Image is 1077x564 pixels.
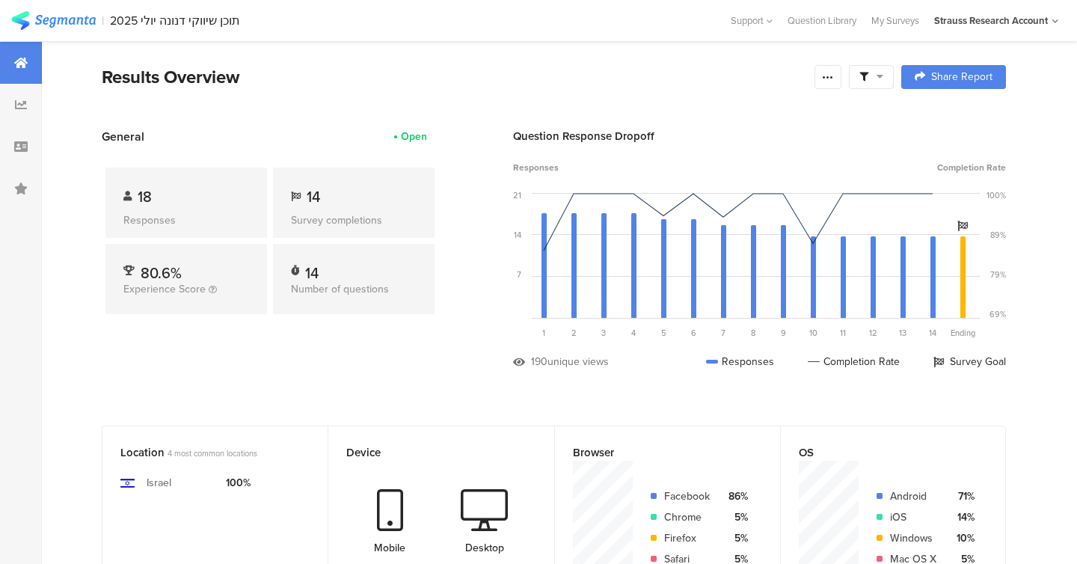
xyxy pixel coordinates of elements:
[990,229,1006,241] div: 89%
[808,354,900,370] div: Completion Rate
[514,229,521,241] div: 14
[513,161,559,174] span: Responses
[957,221,968,231] i: Survey Goal
[291,281,389,297] span: Number of questions
[168,447,257,459] span: 4 most common locations
[722,509,748,525] div: 5%
[990,269,1006,281] div: 79%
[123,281,206,297] span: Experience Score
[517,269,521,281] div: 7
[664,488,710,504] div: Facebook
[864,13,927,28] a: My Surveys
[123,212,249,228] div: Responses
[931,72,992,82] span: Share Report
[937,161,1006,174] span: Completion Rate
[102,128,144,145] span: General
[147,475,171,491] div: Israel
[601,327,606,339] span: 3
[731,9,773,32] div: Support
[513,189,521,201] div: 21
[571,327,577,339] span: 2
[226,475,251,491] div: 100%
[948,488,975,504] div: 71%
[706,354,774,370] div: Responses
[547,354,609,370] div: unique views
[890,509,936,525] div: iOS
[631,327,636,339] span: 4
[305,262,319,277] div: 14
[573,444,737,461] div: Browser
[120,444,285,461] div: Location
[989,308,1006,320] div: 69%
[890,530,936,546] div: Windows
[291,212,417,228] div: Survey completions
[531,354,547,370] div: 190
[141,262,182,284] span: 80.6%
[138,186,152,208] span: 18
[513,128,1006,144] div: Question Response Dropoff
[799,444,963,461] div: OS
[899,327,906,339] span: 13
[933,354,1006,370] div: Survey Goal
[401,129,427,144] div: Open
[374,540,405,556] div: Mobile
[780,13,864,28] a: Question Library
[929,327,936,339] span: 14
[934,13,1048,28] div: Strauss Research Account
[809,327,817,339] span: 10
[542,327,545,339] span: 1
[721,327,725,339] span: 7
[948,509,975,525] div: 14%
[948,530,975,546] div: 10%
[102,64,807,91] div: Results Overview
[664,530,710,546] div: Firefox
[110,13,240,28] div: תוכן שיווקי דנונה יולי 2025
[751,327,755,339] span: 8
[948,327,978,339] div: Ending
[869,327,877,339] span: 12
[11,11,96,30] img: segmanta logo
[781,327,786,339] span: 9
[664,509,710,525] div: Chrome
[661,327,666,339] span: 5
[307,186,320,208] span: 14
[346,444,511,461] div: Device
[465,540,504,556] div: Desktop
[722,530,748,546] div: 5%
[840,327,846,339] span: 11
[691,327,696,339] span: 6
[722,488,748,504] div: 86%
[987,189,1006,201] div: 100%
[890,488,936,504] div: Android
[102,12,104,29] div: |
